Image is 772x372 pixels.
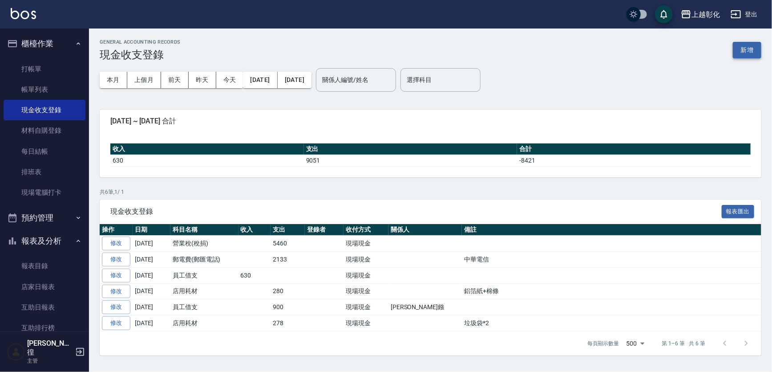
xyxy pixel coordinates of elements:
td: 900 [271,299,305,315]
th: 支出 [271,224,305,236]
a: 材料自購登錄 [4,120,85,141]
a: 新增 [733,45,761,54]
div: 500 [623,331,648,356]
th: 支出 [304,143,517,155]
td: 郵電費(郵匯電話) [170,252,238,268]
button: 前天 [161,72,189,88]
button: 上個月 [127,72,161,88]
td: [DATE] [133,267,170,283]
span: [DATE] ~ [DATE] 合計 [110,117,751,126]
a: 打帳單 [4,59,85,79]
td: 2133 [271,252,305,268]
td: 5460 [271,236,305,252]
td: [DATE] [133,236,170,252]
button: 報表及分析 [4,229,85,253]
button: 上越彰化 [677,5,723,24]
td: 現場現金 [344,315,388,331]
td: 現場現金 [344,267,388,283]
button: 櫃檯作業 [4,32,85,55]
td: 鋁箔紙+棉條 [462,283,761,299]
td: [DATE] [133,299,170,315]
td: [PERSON_NAME]鏹 [388,299,462,315]
td: 現場現金 [344,252,388,268]
img: Logo [11,8,36,19]
td: 278 [271,315,305,331]
button: save [655,5,673,23]
button: 今天 [216,72,243,88]
p: 每頁顯示數量 [587,339,619,347]
td: 營業稅(稅捐) [170,236,238,252]
a: 現場電腦打卡 [4,182,85,203]
a: 現金收支登錄 [4,100,85,120]
button: [DATE] [243,72,277,88]
button: 登出 [727,6,761,23]
button: 本月 [100,72,127,88]
button: 新增 [733,42,761,58]
td: [DATE] [133,252,170,268]
td: 現場現金 [344,283,388,299]
button: 預約管理 [4,206,85,229]
button: 昨天 [189,72,216,88]
td: 630 [238,267,271,283]
th: 操作 [100,224,133,236]
h2: GENERAL ACCOUNTING RECORDS [100,39,181,45]
td: 垃圾袋*2 [462,315,761,331]
td: 員工借支 [170,299,238,315]
a: 修改 [102,285,130,298]
th: 合計 [517,143,751,155]
td: [DATE] [133,315,170,331]
th: 登錄者 [305,224,344,236]
h5: [PERSON_NAME]徨 [27,339,73,357]
a: 帳單列表 [4,79,85,100]
button: 報表匯出 [722,205,755,219]
h3: 現金收支登錄 [100,49,181,61]
img: Person [7,343,25,361]
td: 中華電信 [462,252,761,268]
th: 科目名稱 [170,224,238,236]
td: [DATE] [133,283,170,299]
td: 280 [271,283,305,299]
td: 現場現金 [344,299,388,315]
div: 上越彰化 [691,9,720,20]
p: 主管 [27,357,73,365]
td: -8421 [517,155,751,166]
th: 收付方式 [344,224,388,236]
td: 9051 [304,155,517,166]
a: 報表目錄 [4,256,85,276]
a: 店家日報表 [4,277,85,297]
a: 互助排行榜 [4,318,85,338]
a: 修改 [102,253,130,266]
td: 店用耗材 [170,283,238,299]
a: 修改 [102,269,130,282]
th: 備註 [462,224,761,236]
td: 630 [110,155,304,166]
a: 排班表 [4,162,85,182]
td: 店用耗材 [170,315,238,331]
a: 互助日報表 [4,297,85,318]
button: [DATE] [278,72,311,88]
p: 第 1–6 筆 共 6 筆 [662,339,705,347]
th: 關係人 [388,224,462,236]
td: 現場現金 [344,236,388,252]
td: 員工借支 [170,267,238,283]
th: 收入 [238,224,271,236]
a: 修改 [102,300,130,314]
a: 每日結帳 [4,141,85,162]
th: 日期 [133,224,170,236]
span: 現金收支登錄 [110,207,722,216]
a: 修改 [102,237,130,250]
th: 收入 [110,143,304,155]
a: 修改 [102,316,130,330]
a: 報表匯出 [722,207,755,215]
p: 共 6 筆, 1 / 1 [100,188,761,196]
